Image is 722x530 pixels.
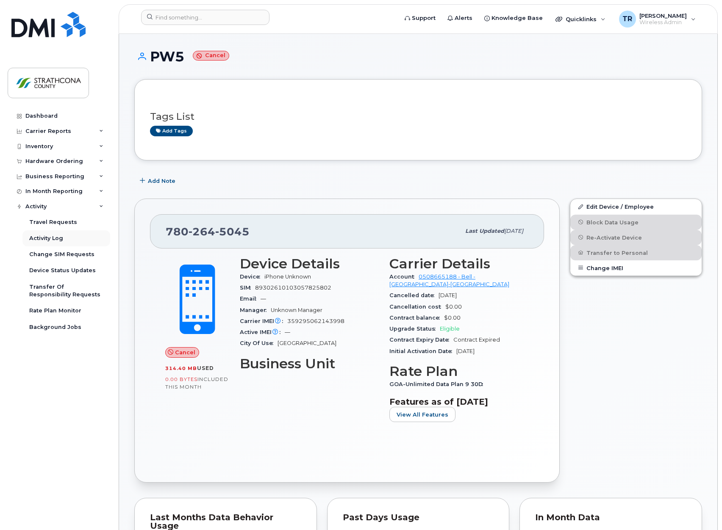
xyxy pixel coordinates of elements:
span: 264 [189,225,215,238]
span: Email [240,295,261,302]
button: Transfer to Personal [570,245,702,260]
h3: Features as of [DATE] [389,397,529,407]
span: GOA-Unlimited Data Plan 9 30D [389,381,487,387]
span: — [285,329,290,335]
span: iPhone Unknown [264,273,311,280]
span: Re-Activate Device [586,234,642,240]
h3: Rate Plan [389,364,529,379]
a: Edit Device / Employee [570,199,702,214]
a: 0508665188 - Bell - [GEOGRAPHIC_DATA]-[GEOGRAPHIC_DATA] [389,273,509,287]
button: Add Note [134,173,183,188]
span: Last updated [465,228,504,234]
button: Block Data Usage [570,215,702,230]
span: Eligible [440,326,460,332]
span: View All Features [397,411,448,419]
span: [DATE] [439,292,457,298]
span: used [197,365,214,371]
span: Device [240,273,264,280]
span: Cancellation cost [389,304,445,310]
span: 359295062143998 [287,318,344,324]
small: Cancel [193,51,229,61]
h1: PW5 [134,49,702,64]
span: [DATE] [456,348,475,354]
span: Cancelled date [389,292,439,298]
span: 780 [166,225,250,238]
span: Account [389,273,419,280]
span: $0.00 [444,315,461,321]
span: Contract balance [389,315,444,321]
span: Upgrade Status [389,326,440,332]
span: Active IMEI [240,329,285,335]
span: City Of Use [240,340,278,346]
span: 5045 [215,225,250,238]
div: Past Days Usage [343,513,494,522]
span: $0.00 [445,304,462,310]
span: 89302610103057825802 [255,284,331,291]
span: included this month [165,376,228,390]
div: Last Months Data Behavior Usage [150,513,301,530]
h3: Business Unit [240,356,379,371]
span: Contract Expired [453,337,500,343]
h3: Device Details [240,256,379,271]
button: View All Features [389,407,455,422]
h3: Tags List [150,111,686,122]
a: Add tags [150,126,193,136]
span: Unknown Manager [271,307,322,313]
span: Cancel [175,348,195,356]
span: [DATE] [504,228,523,234]
span: Initial Activation Date [389,348,456,354]
h3: Carrier Details [389,256,529,271]
span: 0.00 Bytes [165,376,197,382]
span: — [261,295,266,302]
span: Add Note [148,177,175,185]
span: Contract Expiry Date [389,337,453,343]
span: 314.40 MB [165,365,197,371]
span: Manager [240,307,271,313]
span: [GEOGRAPHIC_DATA] [278,340,336,346]
span: Carrier IMEI [240,318,287,324]
button: Re-Activate Device [570,230,702,245]
span: SIM [240,284,255,291]
button: Change IMEI [570,260,702,276]
div: In Month Data [535,513,686,522]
